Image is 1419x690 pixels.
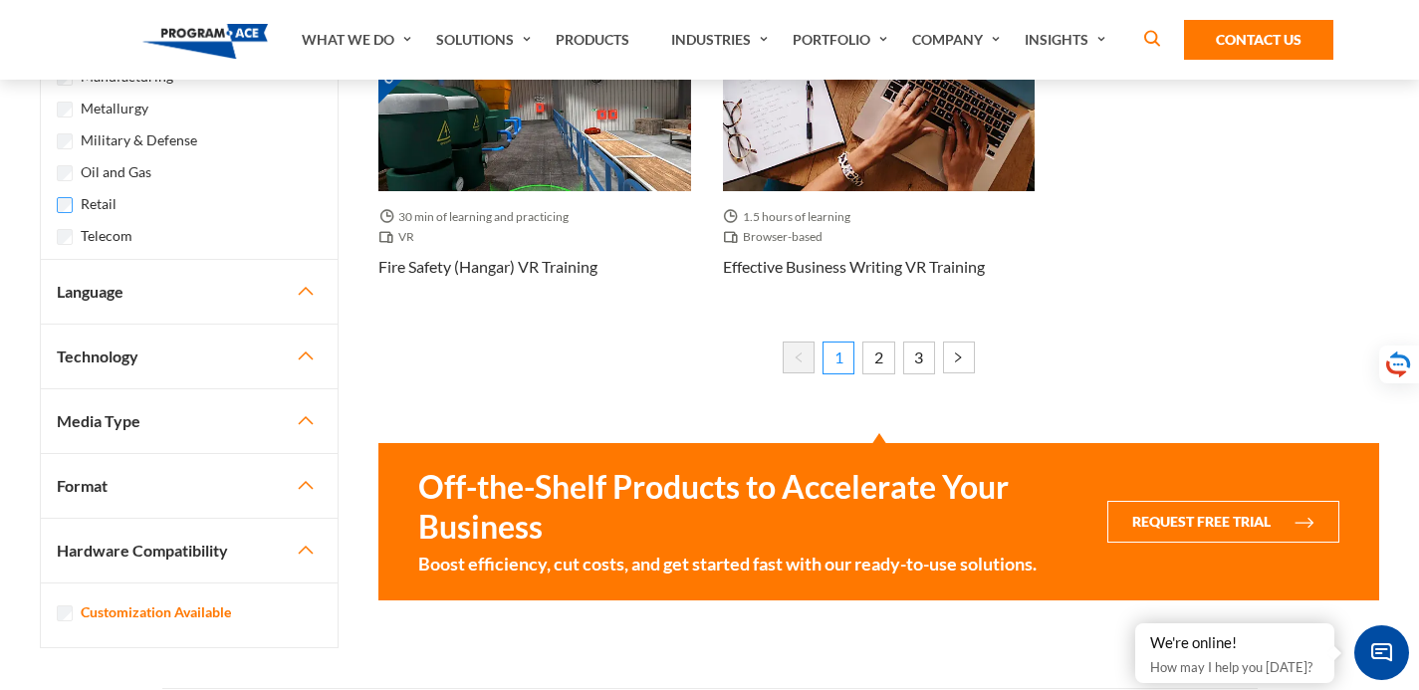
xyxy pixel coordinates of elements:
[823,342,854,373] span: 1
[1184,20,1333,60] a: Contact Us
[41,325,338,388] button: Technology
[1150,633,1319,653] div: We're online!
[783,342,815,379] li: « Previous
[418,551,1083,576] small: Boost efficiency, cut costs, and get started fast with our ready-to-use solutions.
[81,601,231,623] label: Customization Available
[57,197,73,213] input: Retail
[903,342,935,373] a: 3
[57,133,73,149] input: Military & Defense
[57,102,73,117] input: Metallurgy
[81,98,148,119] label: Metallurgy
[723,255,985,279] h3: Effective business writing VR Training
[723,227,830,247] span: Browser-based
[723,16,1036,310] a: Thumbnail - Effective business writing VR Training 1.5 hours of learning Browser-based Effective ...
[862,342,894,373] a: 2
[41,260,338,324] button: Language
[1354,625,1409,680] span: Chat Widget
[943,342,975,373] a: Next »
[81,225,132,247] label: Telecom
[41,454,338,518] button: Format
[57,605,73,621] input: Customization Available
[41,389,338,453] button: Media Type
[57,165,73,181] input: Oil and Gas
[723,207,858,227] span: 1.5 hours of learning
[81,129,197,151] label: Military & Defense
[1107,501,1339,543] button: Request Free Trial
[378,255,597,279] h3: Fire Safety (Hangar) VR Training
[418,467,1083,547] strong: Off-the-Shelf Products to Accelerate Your Business
[41,519,338,582] button: Hardware Compatibility
[142,24,269,59] img: Program-Ace
[81,161,151,183] label: Oil and Gas
[378,16,691,310] a: Customizable Thumbnail - Fire Safety (Hangar) VR Training 30 min of learning and practicing VR Fi...
[57,229,73,245] input: Telecom
[81,193,117,215] label: Retail
[1150,655,1319,679] p: How may I help you [DATE]?
[378,227,422,247] span: VR
[378,207,577,227] span: 30 min of learning and practicing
